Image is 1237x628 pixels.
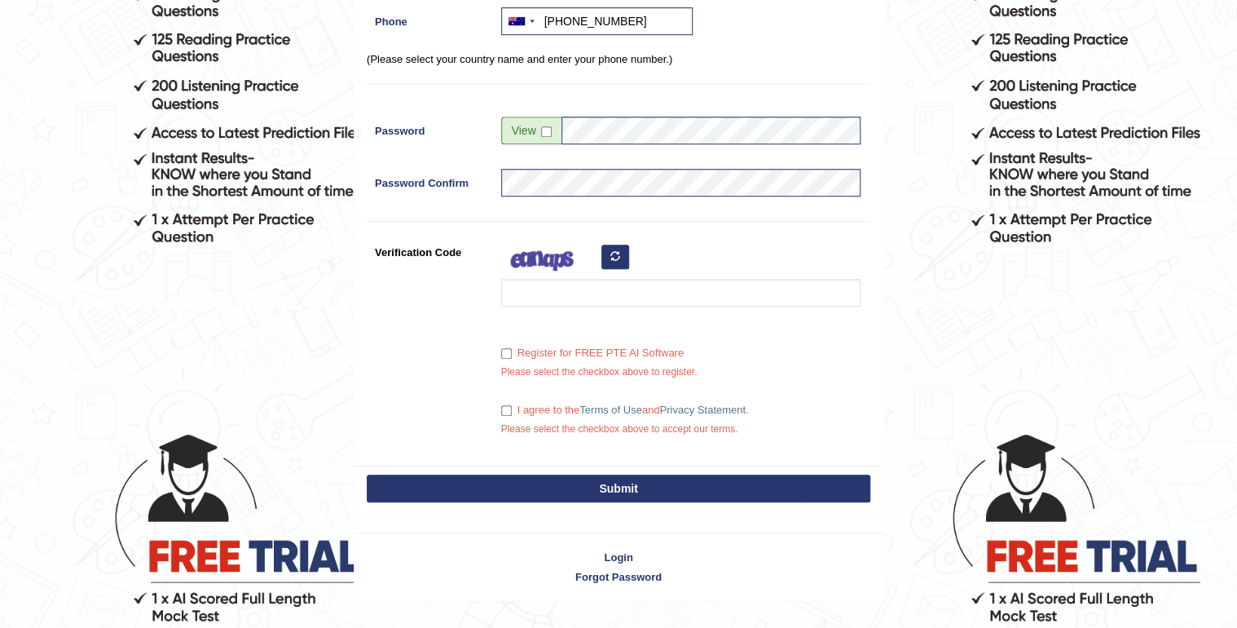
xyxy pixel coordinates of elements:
[367,117,493,139] label: Password
[502,8,539,34] div: Australia: +61
[501,402,749,418] label: I agree to the and .
[367,169,493,191] label: Password Confirm
[501,345,684,361] label: Register for FREE PTE AI Software
[367,238,493,260] label: Verification Code
[659,404,746,416] a: Privacy Statement
[354,550,883,565] a: Login
[501,405,512,416] input: I agree to theTerms of UseandPrivacy Statement.
[501,7,693,35] input: +61 412 345 678
[579,404,642,416] a: Terms of Use
[367,51,870,67] p: (Please select your country name and enter your phone number.)
[367,7,493,29] label: Phone
[367,475,870,502] button: Submit
[541,126,552,137] input: Show/Hide Password
[354,569,883,585] a: Forgot Password
[501,348,512,359] input: Register for FREE PTE AI Software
